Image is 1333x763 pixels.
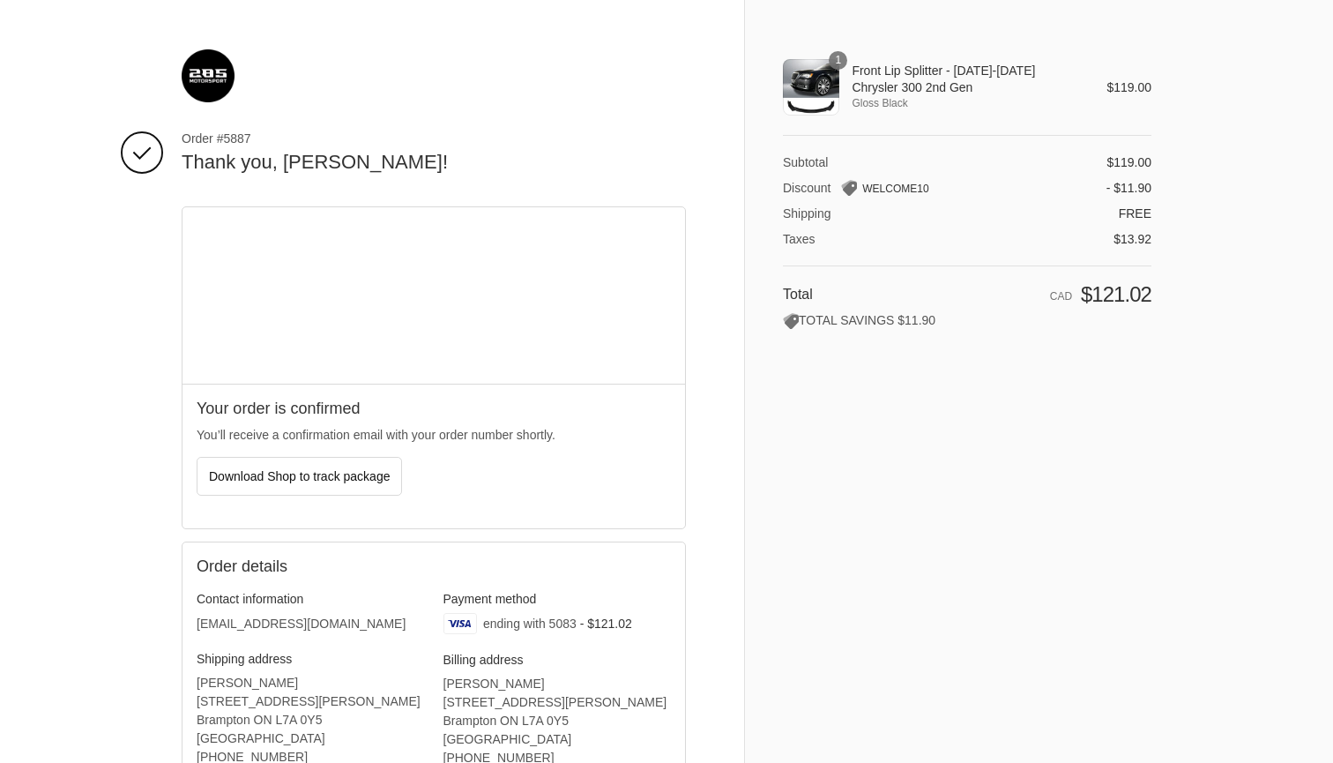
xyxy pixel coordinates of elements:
[1081,282,1151,306] span: $121.02
[209,469,390,483] span: Download Shop to track package
[1050,290,1072,303] span: CAD
[897,313,935,327] span: $11.90
[783,313,894,327] span: TOTAL SAVINGS
[182,207,686,384] iframe: Google map displaying pin point of shipping address: Brampton, Ontario
[1106,181,1151,195] span: - $11.90
[852,63,1082,94] span: Front Lip Splitter - [DATE]-[DATE] Chrysler 300 2nd Gen
[443,591,672,607] h3: Payment method
[783,181,830,195] span: Discount
[197,617,406,631] bdo: [EMAIL_ADDRESS][DOMAIN_NAME]
[783,59,839,116] img: Front Lip Splitter - 2011-2024 Chrysler 300 2nd Gen - Gloss Black
[182,150,686,176] h2: Thank you, [PERSON_NAME]!
[1106,155,1151,169] span: $119.00
[483,617,577,631] span: ending with 5083
[182,131,686,146] span: Order #5887
[197,557,434,577] h2: Order details
[197,399,671,419] h2: Your order is confirmed
[197,651,425,667] h3: Shipping address
[783,222,989,248] th: Taxes
[783,287,813,302] span: Total
[197,426,671,445] p: You’ll receive a confirmation email with your order number shortly.
[197,591,425,607] h3: Contact information
[862,183,928,195] span: WELCOME10
[852,95,1082,111] span: Gloss Black
[783,206,831,221] span: Shipping
[1106,80,1151,94] span: $119.00
[829,51,847,70] span: 1
[182,49,235,102] img: 285 Motorsport
[580,617,632,631] span: - $121.02
[1113,232,1151,246] span: $13.92
[197,457,402,496] button: Download Shop to track package
[182,207,685,384] div: Google map displaying pin point of shipping address: Brampton, Ontario
[443,652,672,668] h3: Billing address
[783,154,989,170] th: Subtotal
[1119,206,1151,221] span: Free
